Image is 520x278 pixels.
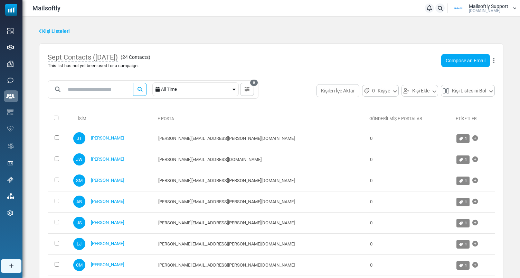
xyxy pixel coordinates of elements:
[155,191,367,212] td: [PERSON_NAME][EMAIL_ADDRESS][PERSON_NAME][DOMAIN_NAME]
[456,134,470,143] a: 1
[73,174,85,187] span: SM
[367,254,453,276] td: 0
[456,219,470,227] a: 1
[73,196,85,208] span: AB
[240,83,254,96] button: 0
[450,3,467,14] img: User Logo
[158,116,174,121] a: E-Posta
[472,132,478,145] a: Etiket Ekle
[469,9,500,13] span: [DOMAIN_NAME]
[155,149,367,170] td: [PERSON_NAME][EMAIL_ADDRESS][DOMAIN_NAME]
[7,28,13,34] img: dashboard-icon.svg
[91,135,124,141] a: [PERSON_NAME]
[367,233,453,254] td: 0
[7,160,13,166] img: landing_pages.svg
[456,261,470,270] a: 1
[91,241,124,246] a: [PERSON_NAME]
[367,212,453,233] td: 0
[7,126,13,131] img: domain-health-icon.svg
[401,85,438,97] button: Kişi Ekle
[472,174,478,188] a: Etiket Ekle
[7,109,13,115] img: email-templates-icon.svg
[91,178,124,183] a: [PERSON_NAME]
[362,85,399,97] button: 0Kişiye
[456,155,470,164] a: 1
[465,178,467,183] span: 1
[7,77,13,83] img: sms-icon.png
[472,195,478,209] a: Etiket Ekle
[6,94,15,99] img: contacts-icon-active.svg
[5,4,17,16] img: mailsoftly_icon_blue_white.svg
[472,216,478,230] a: Etiket Ekle
[73,238,85,250] span: LJ
[155,212,367,233] td: [PERSON_NAME][EMAIL_ADDRESS][PERSON_NAME][DOMAIN_NAME]
[472,153,478,167] a: Etiket Ekle
[48,53,118,62] span: Sept Contacts ([DATE])
[161,83,231,96] div: All Time
[469,4,508,9] span: Mailsoftly Support
[456,240,470,249] a: 1
[472,237,478,251] a: Etiket Ekle
[465,136,467,141] span: 1
[155,233,367,254] td: [PERSON_NAME][EMAIL_ADDRESS][PERSON_NAME][DOMAIN_NAME]
[441,85,495,97] button: Kişi Listesini Böl
[441,54,490,67] a: Compose an Email
[316,84,359,97] button: Kişileri İçe Aktar
[155,128,367,149] td: [PERSON_NAME][EMAIL_ADDRESS][PERSON_NAME][DOMAIN_NAME]
[122,54,149,60] span: 24 Contacts
[91,220,124,225] a: [PERSON_NAME]
[456,116,477,121] a: Etiketler
[367,128,453,149] td: 0
[73,153,85,165] span: JW
[155,254,367,276] td: [PERSON_NAME][EMAIL_ADDRESS][PERSON_NAME][DOMAIN_NAME]
[367,170,453,191] td: 0
[73,132,85,144] span: JT
[73,116,86,121] a: İsim
[465,263,467,268] span: 1
[367,191,453,212] td: 0
[465,157,467,162] span: 1
[91,262,124,267] a: [PERSON_NAME]
[7,210,13,216] img: settings-icon.svg
[369,116,422,121] a: Gönderilmiş E-Postalar
[48,62,150,69] div: This list has not yet been used for a campaign.
[32,3,60,13] span: Mailsoftly
[7,142,15,150] img: workflow.svg
[465,199,467,204] span: 1
[456,198,470,206] a: 1
[456,177,470,185] a: 1
[465,221,467,225] span: 1
[91,199,124,204] a: [PERSON_NAME]
[121,54,150,61] span: ( )
[250,80,258,86] span: 0
[7,61,13,67] img: campaigns-icon.png
[39,28,70,35] a: Kişi Listeleri
[155,170,367,191] td: [PERSON_NAME][EMAIL_ADDRESS][PERSON_NAME][DOMAIN_NAME]
[7,177,13,183] img: support-icon.svg
[372,87,375,95] span: 0
[91,156,124,162] a: [PERSON_NAME]
[472,258,478,272] a: Etiket Ekle
[73,217,85,229] span: JS
[465,242,467,246] span: 1
[367,149,453,170] td: 0
[450,3,517,14] a: User Logo Mailsoftly Support [DOMAIN_NAME]
[73,259,85,271] span: CM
